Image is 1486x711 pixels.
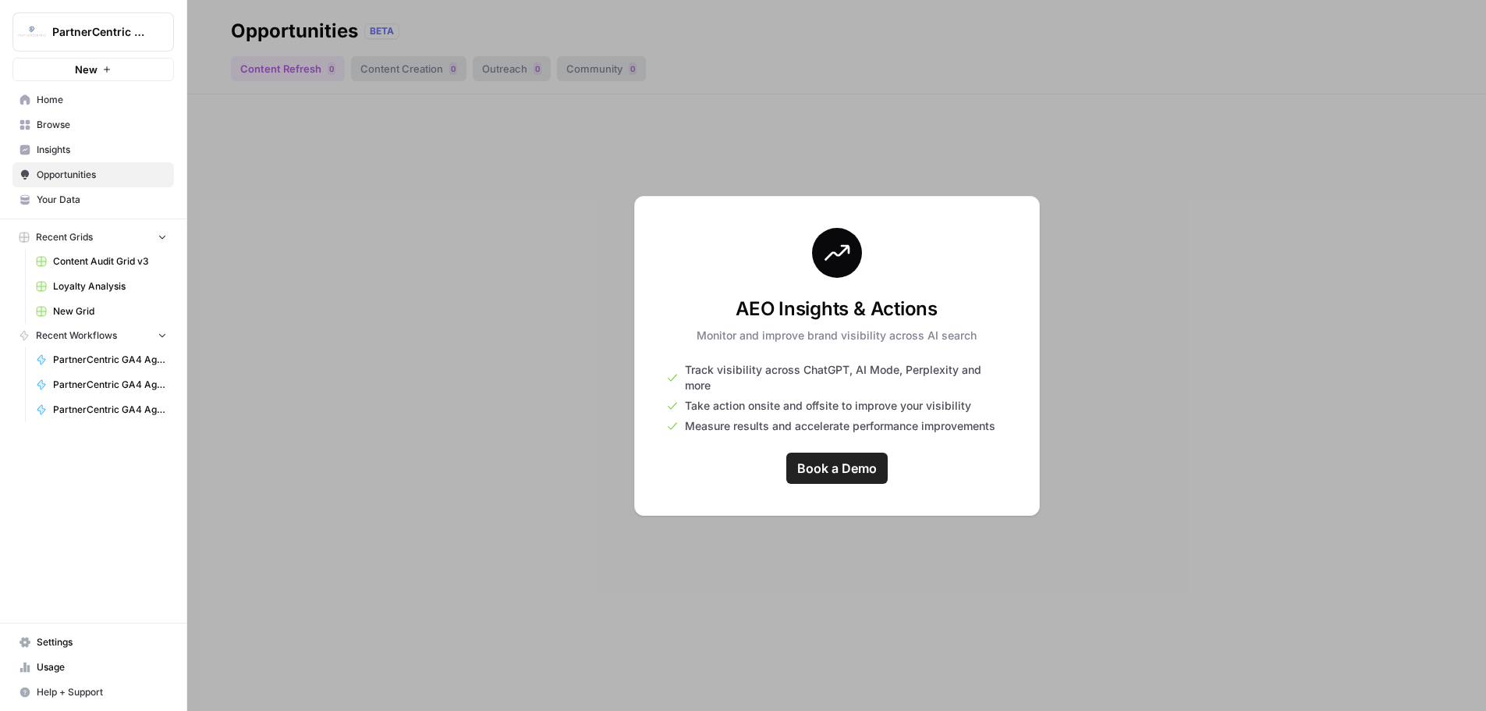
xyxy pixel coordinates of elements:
[685,362,1008,393] span: Track visibility across ChatGPT, AI Mode, Perplexity and more
[697,297,977,322] h3: AEO Insights & Actions
[37,660,167,674] span: Usage
[36,230,93,244] span: Recent Grids
[37,685,167,699] span: Help + Support
[697,328,977,343] p: Monitor and improve brand visibility across AI search
[53,353,167,367] span: PartnerCentric GA4 Agent
[12,87,174,112] a: Home
[12,187,174,212] a: Your Data
[685,398,971,414] span: Take action onsite and offsite to improve your visibility
[12,226,174,249] button: Recent Grids
[29,347,174,372] a: PartnerCentric GA4 Agent
[12,324,174,347] button: Recent Workflows
[12,12,174,52] button: Workspace: PartnerCentric Sales Tools
[12,58,174,81] button: New
[797,459,877,478] span: Book a Demo
[12,680,174,705] button: Help + Support
[12,630,174,655] a: Settings
[29,397,174,422] a: PartnerCentric GA4 Agent - [DATE] -Leads - SQLsv
[37,93,167,107] span: Home
[29,372,174,397] a: PartnerCentric GA4 Agent - [DATE] -Leads - SQLs
[53,279,167,293] span: Loyalty Analysis
[37,193,167,207] span: Your Data
[53,304,167,318] span: New Grid
[52,24,147,40] span: PartnerCentric Sales Tools
[12,137,174,162] a: Insights
[29,299,174,324] a: New Grid
[37,168,167,182] span: Opportunities
[29,274,174,299] a: Loyalty Analysis
[53,254,167,268] span: Content Audit Grid v3
[36,329,117,343] span: Recent Workflows
[53,403,167,417] span: PartnerCentric GA4 Agent - [DATE] -Leads - SQLsv
[37,143,167,157] span: Insights
[29,249,174,274] a: Content Audit Grid v3
[12,112,174,137] a: Browse
[12,162,174,187] a: Opportunities
[685,418,995,434] span: Measure results and accelerate performance improvements
[53,378,167,392] span: PartnerCentric GA4 Agent - [DATE] -Leads - SQLs
[37,635,167,649] span: Settings
[37,118,167,132] span: Browse
[12,655,174,680] a: Usage
[786,453,888,484] a: Book a Demo
[18,18,46,46] img: PartnerCentric Sales Tools Logo
[75,62,98,77] span: New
